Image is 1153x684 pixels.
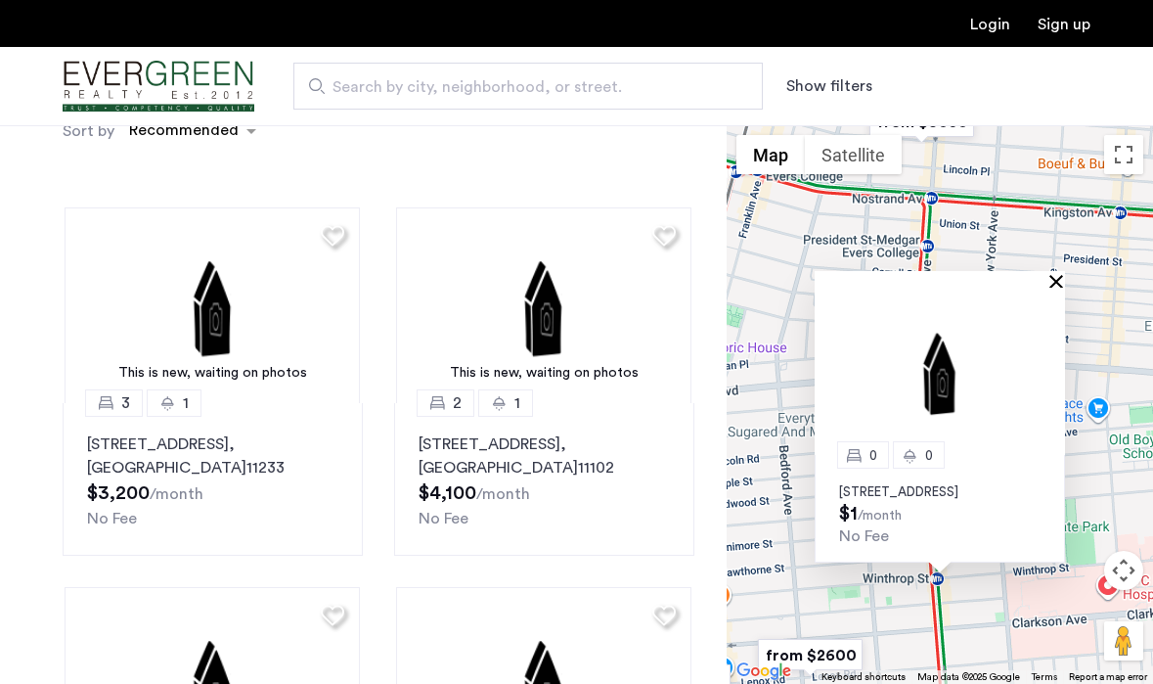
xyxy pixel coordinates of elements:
button: Keyboard shortcuts [821,670,906,684]
img: logo [63,50,254,123]
a: 21[STREET_ADDRESS], [GEOGRAPHIC_DATA]11102No Fee [394,403,694,556]
a: This is new, waiting on photos [65,207,360,403]
a: Login [970,17,1010,32]
a: This is new, waiting on photos [396,207,691,403]
a: Report a map error [1069,670,1147,684]
ng-select: sort-apartment [119,114,266,149]
a: Cazamio Logo [63,50,254,123]
a: Terms (opens in new tab) [1032,670,1057,684]
p: [STREET_ADDRESS] 11233 [87,433,338,479]
span: No Fee [87,511,137,526]
p: [STREET_ADDRESS] 11102 [419,433,670,479]
span: 2 [453,391,462,415]
sub: /month [858,509,902,523]
div: from $3050 [862,100,982,144]
span: Map data ©2025 Google [917,672,1020,682]
button: Show or hide filters [786,74,872,98]
span: 0 [869,448,877,461]
input: Apartment Search [293,63,763,110]
span: $4,100 [419,483,476,503]
button: Drag Pegman onto the map to open Street View [1104,621,1143,661]
a: Registration [1038,17,1090,32]
button: Close [1053,274,1067,288]
img: 2.gif [65,207,360,403]
span: No Fee [419,511,468,526]
span: 3 [121,391,130,415]
button: Toggle fullscreen view [1104,135,1143,174]
img: Google [732,659,796,684]
div: This is new, waiting on photos [406,363,682,384]
sub: /month [150,486,203,502]
sub: /month [476,486,530,502]
button: Show street map [736,135,805,174]
div: This is new, waiting on photos [74,363,350,384]
img: 2.gif [396,207,691,403]
span: $1 [839,504,858,524]
span: Search by city, neighborhood, or street. [333,75,708,99]
span: 1 [514,391,520,415]
p: [STREET_ADDRESS] [839,484,1041,500]
img: Apartment photo [815,288,1065,455]
a: Open this area in Google Maps (opens a new window) [732,659,796,684]
a: 31[STREET_ADDRESS], [GEOGRAPHIC_DATA]11233No Fee [63,403,363,556]
button: Show satellite imagery [805,135,902,174]
span: No Fee [839,528,889,544]
button: Map camera controls [1104,551,1143,590]
div: from $2600 [750,633,870,677]
label: Sort by [63,119,114,143]
span: $3,200 [87,483,150,503]
span: 0 [925,448,933,461]
span: 1 [183,391,189,415]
